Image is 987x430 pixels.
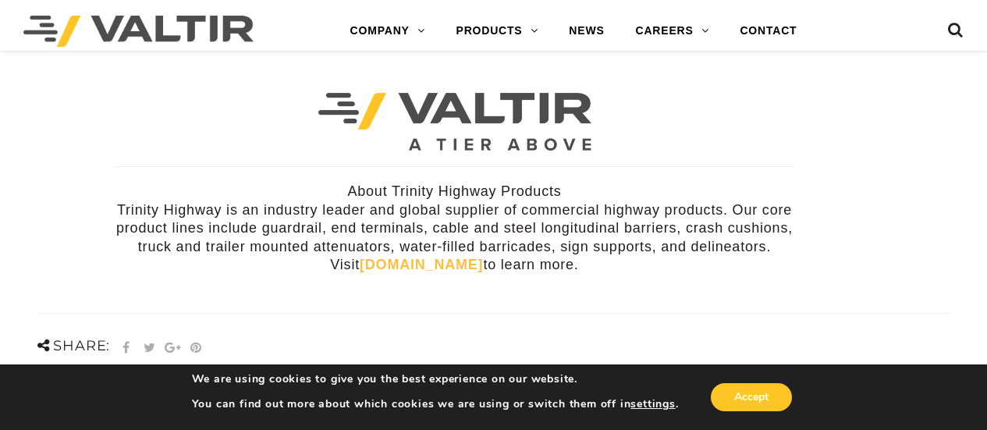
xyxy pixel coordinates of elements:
a: CONTACT [724,16,812,47]
p: We are using cookies to give you the best experience on our website. [192,372,679,386]
p: You can find out more about which cookies we are using or switch them off in . [192,397,679,411]
p: About Trinity Highway Products Trinity Highway is an industry leader and global supplier of comme... [115,183,794,274]
a: [DOMAIN_NAME] [360,257,483,272]
span: Share: [37,337,111,355]
a: NEWS [553,16,620,47]
button: settings [630,397,675,411]
a: CAREERS [620,16,725,47]
img: Valtir [23,16,254,47]
button: Accept [711,383,792,411]
a: COMPANY [335,16,441,47]
a: PRODUCTS [441,16,554,47]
